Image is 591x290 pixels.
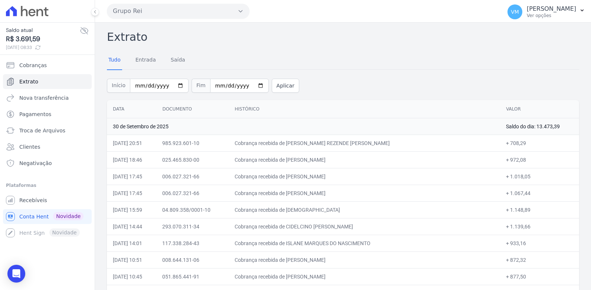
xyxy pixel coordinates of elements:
a: Pagamentos [3,107,92,122]
td: [DATE] 10:51 [107,251,156,268]
span: [DATE] 08:33 [6,44,80,51]
span: R$ 3.691,59 [6,34,80,44]
td: + 877,50 [500,268,579,285]
td: + 872,32 [500,251,579,268]
span: VM [511,9,519,14]
div: Open Intercom Messenger [7,265,25,283]
span: Início [107,79,130,93]
th: Data [107,100,156,118]
td: 293.070.311-34 [156,218,229,235]
a: Cobranças [3,58,92,73]
span: Novidade [53,212,84,220]
td: + 1.139,66 [500,218,579,235]
a: Tudo [107,51,122,70]
span: Pagamentos [19,111,51,118]
td: + 972,08 [500,151,579,168]
td: [DATE] 14:01 [107,235,156,251]
td: 008.644.131-06 [156,251,229,268]
th: Histórico [229,100,500,118]
td: [DATE] 17:45 [107,185,156,201]
th: Valor [500,100,579,118]
td: 117.338.284-43 [156,235,229,251]
span: Negativação [19,159,52,167]
td: Cobrança recebida de [PERSON_NAME] [229,251,500,268]
span: Fim [192,79,210,93]
td: Cobrança recebida de [PERSON_NAME] [229,268,500,285]
td: [DATE] 20:51 [107,135,156,151]
td: + 1.067,44 [500,185,579,201]
a: Entrada [134,51,157,70]
th: Documento [156,100,229,118]
td: [DATE] 18:46 [107,151,156,168]
td: 025.465.830-00 [156,151,229,168]
a: Troca de Arquivos [3,123,92,138]
button: Aplicar [272,79,299,93]
a: Clientes [3,139,92,154]
a: Extrato [3,74,92,89]
td: Cobrança recebida de ISLANE MARQUES DO NASCIMENTO [229,235,500,251]
td: [DATE] 15:59 [107,201,156,218]
td: 006.027.321-66 [156,185,229,201]
td: [DATE] 14:44 [107,218,156,235]
a: Recebíveis [3,193,92,208]
span: Cobranças [19,62,47,69]
span: Nova transferência [19,94,69,102]
td: Cobrança recebida de [PERSON_NAME] [229,151,500,168]
td: 006.027.321-66 [156,168,229,185]
td: Cobrança recebida de [PERSON_NAME] [229,185,500,201]
button: Grupo Rei [107,4,249,19]
h2: Extrato [107,29,579,45]
p: [PERSON_NAME] [527,5,576,13]
td: Cobrança recebida de [PERSON_NAME] REZENDE [PERSON_NAME] [229,135,500,151]
td: 985.923.601-10 [156,135,229,151]
td: + 1.018,05 [500,168,579,185]
p: Ver opções [527,13,576,19]
td: Saldo do dia: 13.473,39 [500,118,579,135]
span: Conta Hent [19,213,49,220]
a: Conta Hent Novidade [3,209,92,224]
a: Nova transferência [3,90,92,105]
span: Extrato [19,78,38,85]
div: Plataformas [6,181,89,190]
td: + 933,16 [500,235,579,251]
span: Troca de Arquivos [19,127,65,134]
td: Cobrança recebida de [DEMOGRAPHIC_DATA] [229,201,500,218]
td: [DATE] 10:45 [107,268,156,285]
nav: Sidebar [6,58,89,240]
span: Clientes [19,143,40,151]
td: 051.865.441-91 [156,268,229,285]
td: Cobrança recebida de CIDELCINO [PERSON_NAME] [229,218,500,235]
td: 04.809.358/0001-10 [156,201,229,218]
span: Recebíveis [19,197,47,204]
button: VM [PERSON_NAME] Ver opções [502,1,591,22]
td: [DATE] 17:45 [107,168,156,185]
a: Saída [169,51,187,70]
td: + 708,29 [500,135,579,151]
td: + 1.148,89 [500,201,579,218]
td: 30 de Setembro de 2025 [107,118,500,135]
span: Saldo atual [6,26,80,34]
td: Cobrança recebida de [PERSON_NAME] [229,168,500,185]
a: Negativação [3,156,92,171]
